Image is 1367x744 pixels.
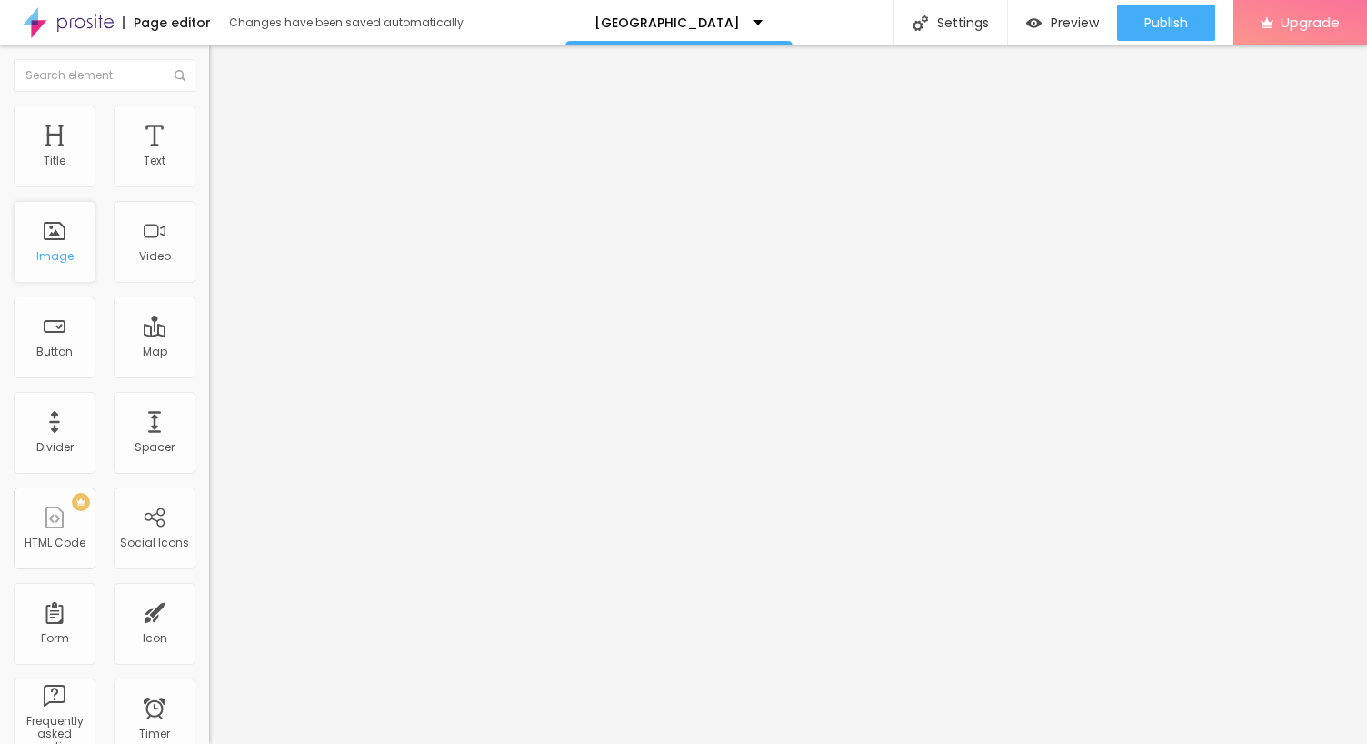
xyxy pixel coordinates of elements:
img: Icone [913,15,928,31]
span: Preview [1051,15,1099,30]
button: Preview [1008,5,1117,41]
span: Publish [1144,15,1188,30]
div: Social Icons [120,537,189,549]
div: Text [144,155,165,167]
div: Video [139,250,171,263]
div: Image [36,250,74,263]
div: Changes have been saved automatically [229,17,464,28]
div: Timer [139,728,170,740]
button: Publish [1117,5,1215,41]
iframe: Editor [209,45,1367,744]
img: Icone [175,70,185,81]
div: Icon [143,632,167,645]
div: Page editor [123,16,211,29]
div: Button [36,346,73,358]
input: Search element [14,59,195,92]
div: Map [143,346,167,358]
img: view-1.svg [1026,15,1042,31]
div: Title [44,155,65,167]
p: [GEOGRAPHIC_DATA] [594,16,740,29]
div: Form [41,632,69,645]
div: Divider [36,441,74,454]
div: HTML Code [25,537,85,549]
span: Upgrade [1281,15,1340,30]
div: Spacer [135,441,175,454]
